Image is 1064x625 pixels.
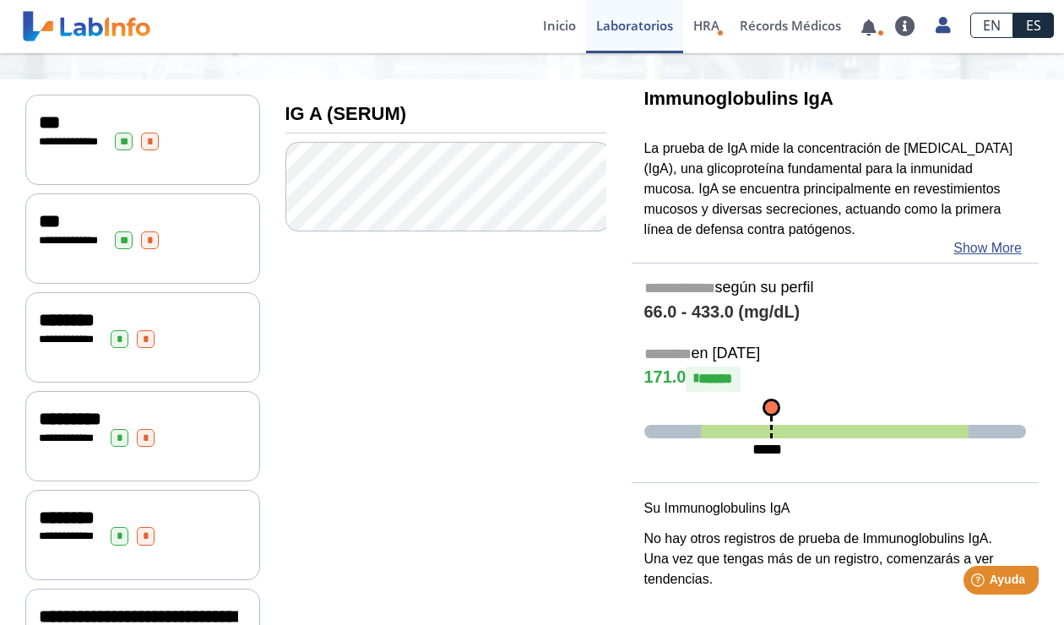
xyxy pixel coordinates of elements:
a: EN [970,13,1013,38]
h4: 66.0 - 433.0 (mg/dL) [644,302,1027,323]
span: HRA [693,17,719,34]
a: ES [1013,13,1054,38]
iframe: Help widget launcher [914,559,1045,606]
h5: según su perfil [644,279,1027,298]
a: Show More [953,238,1022,258]
b: Immunoglobulins IgA [644,88,833,109]
p: No hay otros registros de prueba de Immunoglobulins IgA. Una vez que tengas más de un registro, c... [644,529,1027,590]
h4: 171.0 [644,367,1027,392]
b: IG A (SERUM) [285,103,407,124]
h5: en [DATE] [644,345,1027,364]
p: Su Immunoglobulins IgA [644,498,1027,519]
p: La prueba de IgA mide la concentración de [MEDICAL_DATA] (IgA), una glicoproteína fundamental par... [644,139,1027,240]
